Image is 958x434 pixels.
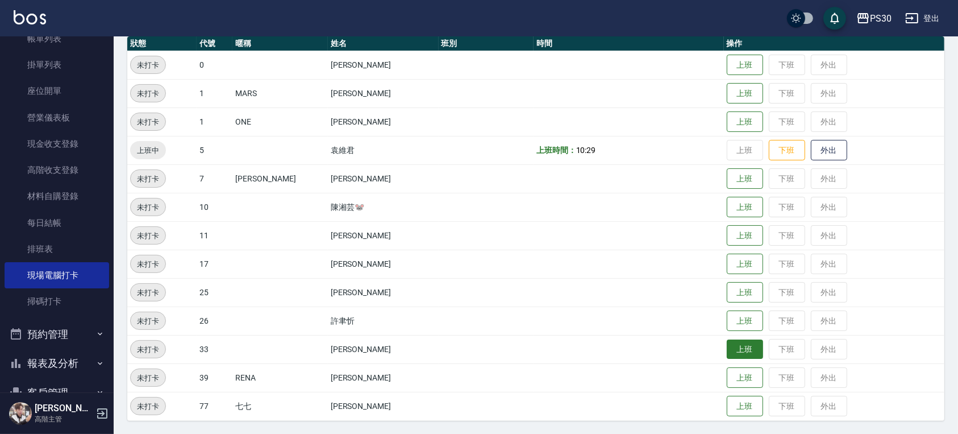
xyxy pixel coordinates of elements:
span: 未打卡 [131,400,165,412]
a: 每日結帳 [5,210,109,236]
td: 39 [197,363,232,392]
a: 現金收支登錄 [5,131,109,157]
button: 上班 [727,168,763,189]
td: 5 [197,136,232,164]
a: 帳單列表 [5,26,109,52]
button: 客戶管理 [5,378,109,408]
span: 10:29 [576,146,596,155]
td: [PERSON_NAME] [328,51,439,79]
td: 10 [197,193,232,221]
td: 1 [197,108,232,136]
th: 暱稱 [232,36,327,51]
td: [PERSON_NAME] [232,164,327,193]
div: PS30 [870,11,892,26]
td: 25 [197,278,232,307]
button: 上班 [727,282,763,303]
button: 報表及分析 [5,349,109,378]
a: 營業儀表板 [5,105,109,131]
a: 高階收支登錄 [5,157,109,183]
td: 袁維君 [328,136,439,164]
td: [PERSON_NAME] [328,250,439,278]
p: 高階主管 [35,414,93,424]
th: 時間 [534,36,724,51]
td: 許聿忻 [328,307,439,335]
td: [PERSON_NAME] [328,221,439,250]
button: 外出 [811,140,847,161]
td: 1 [197,79,232,108]
td: [PERSON_NAME] [328,335,439,363]
span: 未打卡 [131,230,165,242]
td: 七七 [232,392,327,420]
td: ONE [232,108,327,136]
b: 上班時間： [536,146,576,155]
td: 11 [197,221,232,250]
span: 未打卡 [131,287,165,299]
th: 狀態 [127,36,197,51]
td: RENA [232,363,327,392]
h5: [PERSON_NAME] [35,403,93,414]
a: 座位開單 [5,78,109,104]
img: Logo [14,10,46,24]
td: [PERSON_NAME] [328,363,439,392]
td: [PERSON_NAME] [328,108,439,136]
td: 17 [197,250,232,278]
span: 未打卡 [131,344,165,356]
button: 上班 [727,311,763,332]
a: 掃碼打卡 [5,288,109,315]
a: 材料自購登錄 [5,183,109,209]
button: 上班 [727,396,763,417]
td: 陳湘芸🐭 [328,193,439,221]
button: 登出 [901,8,944,29]
span: 上班中 [130,144,166,156]
td: 77 [197,392,232,420]
a: 現場電腦打卡 [5,262,109,288]
td: MARS [232,79,327,108]
span: 未打卡 [131,173,165,185]
span: 未打卡 [131,116,165,128]
td: 0 [197,51,232,79]
td: [PERSON_NAME] [328,164,439,193]
button: 上班 [727,83,763,104]
button: 上班 [727,55,763,76]
td: [PERSON_NAME] [328,278,439,307]
th: 姓名 [328,36,439,51]
td: [PERSON_NAME] [328,392,439,420]
button: 下班 [769,140,805,161]
button: save [823,7,846,30]
button: 上班 [727,197,763,218]
th: 操作 [724,36,944,51]
button: PS30 [852,7,896,30]
span: 未打卡 [131,59,165,71]
th: 班別 [439,36,534,51]
span: 未打卡 [131,315,165,327]
td: 33 [197,335,232,363]
td: 7 [197,164,232,193]
button: 上班 [727,225,763,246]
a: 排班表 [5,236,109,262]
button: 上班 [727,340,763,359]
td: 26 [197,307,232,335]
td: [PERSON_NAME] [328,79,439,108]
button: 預約管理 [5,320,109,349]
button: 上班 [727,111,763,133]
span: 未打卡 [131,88,165,100]
th: 代號 [197,36,232,51]
button: 上班 [727,367,763,388]
span: 未打卡 [131,258,165,270]
a: 掛單列表 [5,52,109,78]
img: Person [9,402,32,425]
span: 未打卡 [131,372,165,384]
span: 未打卡 [131,201,165,213]
button: 上班 [727,254,763,275]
